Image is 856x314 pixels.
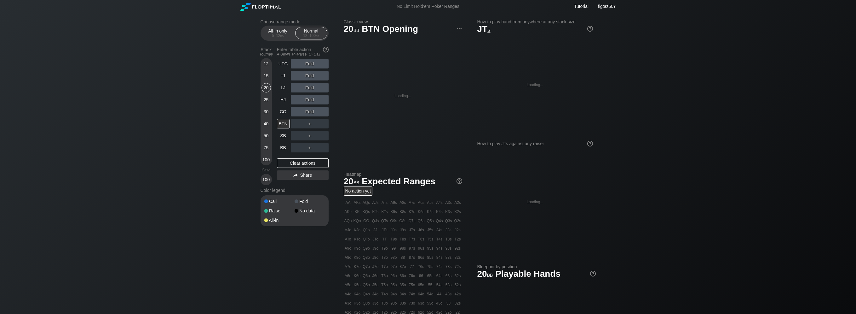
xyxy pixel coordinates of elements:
div: 84s [435,253,444,262]
div: 99 [389,244,398,253]
div: 85o [399,281,407,289]
div: 75s [426,262,435,271]
div: Q9o [362,244,371,253]
div: K5s [426,207,435,216]
div: TT [380,235,389,244]
div: Raise [264,209,295,213]
div: KK [353,207,362,216]
div: A6s [417,198,426,207]
div: A8o [344,253,353,262]
div: 73o [408,299,417,308]
div: T5o [380,281,389,289]
div: ▾ [596,3,617,10]
div: 87s [408,253,417,262]
img: help.32db89a4.svg [456,178,463,185]
div: K2s [453,207,462,216]
div: Q2s [453,216,462,225]
div: 76s [417,262,426,271]
div: AKo [344,207,353,216]
div: 54s [435,281,444,289]
div: K9s [389,207,398,216]
div: HJ [277,95,290,104]
span: 20 [343,24,360,35]
div: K4s [435,207,444,216]
div: A7o [344,262,353,271]
div: T7o [380,262,389,271]
div: Q6o [362,271,371,280]
div: 66 [417,271,426,280]
div: A9o [344,244,353,253]
div: 20 [261,83,271,92]
div: J3o [371,299,380,308]
div: Loading... [527,200,543,204]
div: J9s [389,226,398,234]
div: T6s [417,235,426,244]
div: J2s [453,226,462,234]
img: share.864f2f62.svg [293,174,298,177]
div: K4o [353,290,362,299]
div: BTN [277,119,290,128]
div: 32s [453,299,462,308]
div: K8s [399,207,407,216]
span: bb [353,26,359,33]
div: Q8o [362,253,371,262]
div: ＋ [291,131,329,140]
div: QQ [362,216,371,225]
div: 82s [453,253,462,262]
div: 85s [426,253,435,262]
div: A7s [408,198,417,207]
div: AA [344,198,353,207]
h2: Heatmap [344,172,462,177]
div: K3s [444,207,453,216]
div: K6s [417,207,426,216]
div: 30 [261,107,271,116]
h1: Expected Ranges [344,176,462,187]
div: T3o [380,299,389,308]
div: Fold [291,71,329,80]
div: JJ [371,226,380,234]
span: 20 [343,177,360,187]
div: 100 [261,175,271,184]
span: bb [280,33,284,38]
div: Q5s [426,216,435,225]
div: 65o [417,281,426,289]
div: 74s [435,262,444,271]
div: 42s [453,290,462,299]
div: QTo [362,235,371,244]
div: A=All-in R=Raise C=Call [277,52,329,56]
div: Cash [258,168,274,172]
div: AKs [353,198,362,207]
div: T5s [426,235,435,244]
div: A3o [344,299,353,308]
span: bb [316,33,319,38]
div: Q3s [444,216,453,225]
div: Fold [291,83,329,92]
div: 84o [399,290,407,299]
div: KJo [353,226,362,234]
div: All-in [264,218,295,222]
div: 5 – 12 [265,33,291,38]
div: Color legend [261,185,329,195]
div: CO [277,107,290,116]
div: 43s [444,290,453,299]
div: K6o [353,271,362,280]
div: 55 [426,281,435,289]
div: A9s [389,198,398,207]
div: J4o [371,290,380,299]
div: ATs [380,198,389,207]
div: K7s [408,207,417,216]
div: SB [277,131,290,140]
div: 75o [408,281,417,289]
div: Fold [291,59,329,68]
div: 86o [399,271,407,280]
div: T7s [408,235,417,244]
span: bb [353,179,359,186]
div: BB [277,143,290,152]
div: J6o [371,271,380,280]
div: T9s [389,235,398,244]
div: KTs [380,207,389,216]
div: T9o [380,244,389,253]
div: 44 [435,290,444,299]
div: J6s [417,226,426,234]
div: ATo [344,235,353,244]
